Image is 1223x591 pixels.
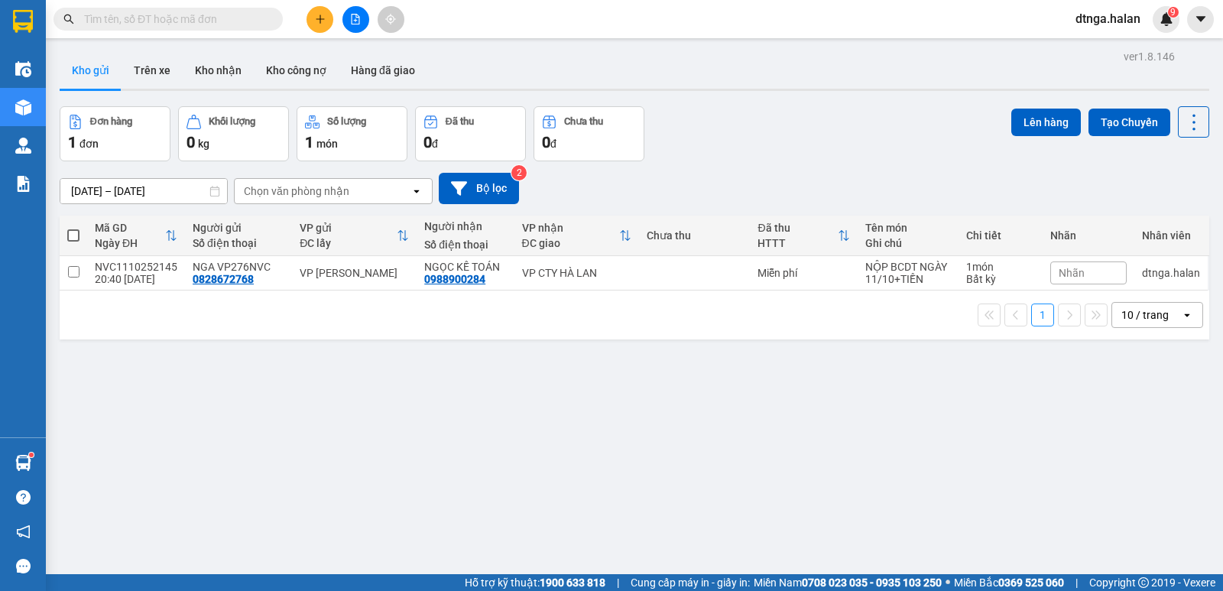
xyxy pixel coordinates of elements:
div: Chưa thu [647,229,743,242]
button: Bộ lọc [439,173,519,204]
div: Nhân viên [1142,229,1200,242]
span: copyright [1138,577,1149,588]
button: Số lượng1món [297,106,407,161]
sup: 9 [1168,7,1179,18]
div: dtnga.halan [1142,267,1200,279]
button: file-add [342,6,369,33]
span: 1 [68,133,76,151]
div: NGA VP276NVC [193,261,284,273]
div: ver 1.8.146 [1124,48,1175,65]
span: aim [385,14,396,24]
img: solution-icon [15,176,31,192]
span: Hỗ trợ kỹ thuật: [465,574,605,591]
div: Khối lượng [209,116,255,127]
th: Toggle SortBy [292,216,417,256]
span: dtnga.halan [1063,9,1153,28]
span: Cung cấp máy in - giấy in: [631,574,750,591]
button: Kho gửi [60,52,122,89]
span: notification [16,524,31,539]
div: Số điện thoại [193,237,284,249]
span: 0 [542,133,550,151]
span: file-add [350,14,361,24]
span: message [16,559,31,573]
div: Tên món [865,222,951,234]
div: VP nhận [522,222,619,234]
div: Đơn hàng [90,116,132,127]
div: NVC1110252145 [95,261,177,273]
div: Chọn văn phòng nhận [244,183,349,199]
button: aim [378,6,404,33]
button: Khối lượng0kg [178,106,289,161]
span: 1 [305,133,313,151]
span: Miền Nam [754,574,942,591]
button: Trên xe [122,52,183,89]
div: Mã GD [95,222,165,234]
span: đ [550,138,556,150]
div: VP CTY HÀ LAN [522,267,631,279]
div: Nhãn [1050,229,1127,242]
th: Toggle SortBy [87,216,185,256]
button: Tạo Chuyến [1088,109,1170,136]
span: kg [198,138,209,150]
img: warehouse-icon [15,138,31,154]
div: HTTT [757,237,837,249]
div: NỘP BCDT NGÀY 11/10+TIỀN [865,261,951,285]
div: VP gửi [300,222,397,234]
span: plus [315,14,326,24]
span: 9 [1170,7,1176,18]
span: ⚪️ [946,580,950,586]
span: | [617,574,619,591]
sup: 1 [29,453,34,457]
div: VP [PERSON_NAME] [300,267,409,279]
div: Ghi chú [865,237,951,249]
div: Người nhận [424,220,506,232]
span: món [316,138,338,150]
button: caret-down [1187,6,1214,33]
button: Đã thu0đ [415,106,526,161]
span: đơn [79,138,99,150]
div: NGỌC KẾ TOÁN [424,261,506,273]
span: question-circle [16,490,31,505]
button: Kho công nợ [254,52,339,89]
div: ĐC giao [522,237,619,249]
div: Ngày ĐH [95,237,165,249]
span: search [63,14,74,24]
strong: 0708 023 035 - 0935 103 250 [802,576,942,589]
button: Đơn hàng1đơn [60,106,170,161]
img: logo-vxr [13,10,33,33]
span: đ [432,138,438,150]
div: 10 / trang [1121,307,1169,323]
button: Hàng đã giao [339,52,427,89]
input: Select a date range. [60,179,227,203]
div: Chi tiết [966,229,1035,242]
span: 0 [187,133,195,151]
div: Người gửi [193,222,284,234]
span: caret-down [1194,12,1208,26]
svg: open [1181,309,1193,321]
strong: 1900 633 818 [540,576,605,589]
span: Nhãn [1059,267,1085,279]
div: Bất kỳ [966,273,1035,285]
div: 0988900284 [424,273,485,285]
span: | [1075,574,1078,591]
div: 20:40 [DATE] [95,273,177,285]
button: Lên hàng [1011,109,1081,136]
img: warehouse-icon [15,61,31,77]
th: Toggle SortBy [750,216,857,256]
th: Toggle SortBy [514,216,639,256]
div: ĐC lấy [300,237,397,249]
div: Đã thu [757,222,837,234]
button: Kho nhận [183,52,254,89]
span: Miền Bắc [954,574,1064,591]
div: 0828672768 [193,273,254,285]
input: Tìm tên, số ĐT hoặc mã đơn [84,11,264,28]
button: 1 [1031,304,1054,326]
div: Số điện thoại [424,239,506,251]
strong: 0369 525 060 [998,576,1064,589]
div: Miễn phí [757,267,849,279]
button: Chưa thu0đ [534,106,644,161]
span: 0 [423,133,432,151]
div: 1 món [966,261,1035,273]
img: icon-new-feature [1160,12,1173,26]
div: Chưa thu [564,116,603,127]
